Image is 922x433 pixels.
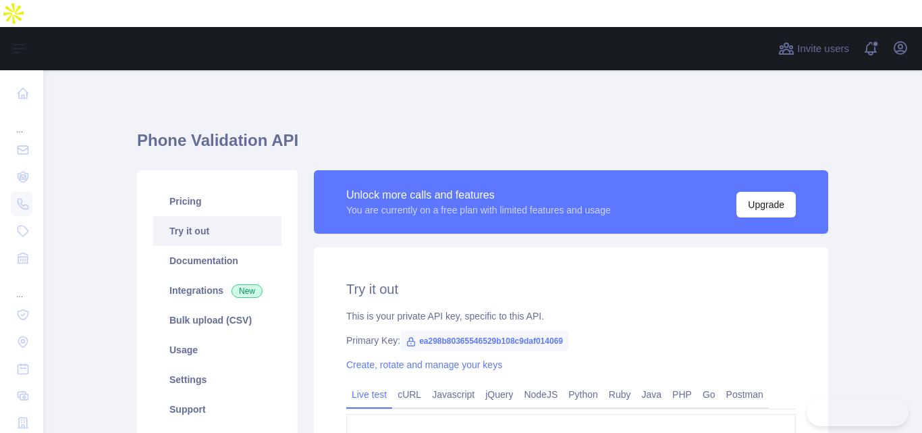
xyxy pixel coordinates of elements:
[480,384,518,405] a: jQuery
[153,246,281,276] a: Documentation
[153,276,281,305] a: Integrations New
[153,335,281,365] a: Usage
[153,305,281,335] a: Bulk upload (CSV)
[153,216,281,246] a: Try it out
[776,38,852,59] button: Invite users
[346,359,502,370] a: Create, rotate and manage your keys
[636,384,668,405] a: Java
[697,384,721,405] a: Go
[346,309,796,323] div: This is your private API key, specific to this API.
[153,186,281,216] a: Pricing
[153,394,281,424] a: Support
[797,41,849,57] span: Invite users
[137,130,828,162] h1: Phone Validation API
[807,398,909,426] iframe: Toggle Customer Support
[400,331,568,351] span: ea298b80365546529b108c9daf014069
[721,384,769,405] a: Postman
[518,384,563,405] a: NodeJS
[427,384,480,405] a: Javascript
[392,384,427,405] a: cURL
[563,384,603,405] a: Python
[11,273,32,300] div: ...
[603,384,636,405] a: Ruby
[736,192,796,218] button: Upgrade
[346,334,796,347] div: Primary Key:
[346,384,392,405] a: Live test
[346,280,796,299] h2: Try it out
[153,365,281,394] a: Settings
[11,108,32,135] div: ...
[346,187,611,203] div: Unlock more calls and features
[667,384,697,405] a: PHP
[232,284,263,298] span: New
[346,203,611,217] div: You are currently on a free plan with limited features and usage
